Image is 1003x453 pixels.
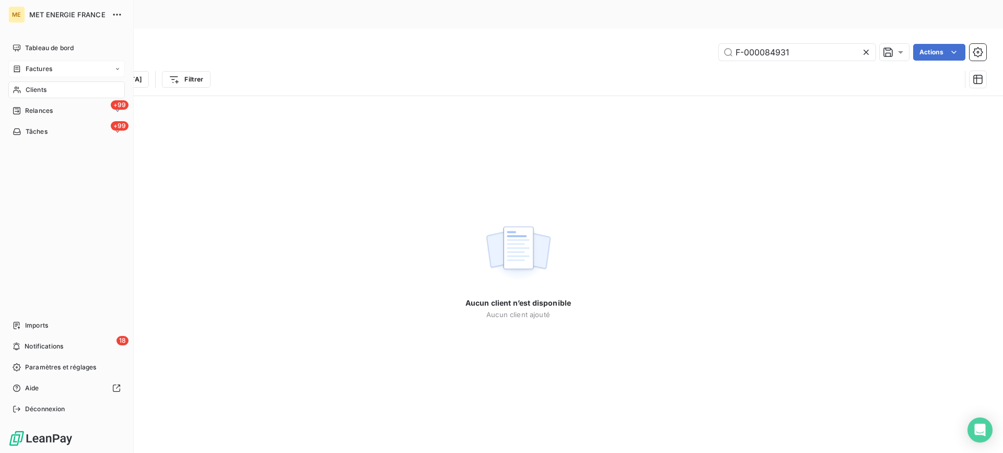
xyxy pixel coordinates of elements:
[486,310,550,319] span: Aucun client ajouté
[25,342,63,351] span: Notifications
[25,106,53,115] span: Relances
[26,127,48,136] span: Tâches
[967,417,993,443] div: Open Intercom Messenger
[26,85,46,95] span: Clients
[25,43,74,53] span: Tableau de bord
[25,384,39,393] span: Aide
[485,220,552,285] img: empty state
[25,363,96,372] span: Paramètres et réglages
[465,298,571,308] span: Aucun client n’est disponible
[26,64,52,74] span: Factures
[719,44,876,61] input: Rechercher
[25,321,48,330] span: Imports
[162,71,210,88] button: Filtrer
[8,380,125,397] a: Aide
[111,100,129,110] span: +99
[116,336,129,345] span: 18
[25,404,65,414] span: Déconnexion
[111,121,129,131] span: +99
[8,430,73,447] img: Logo LeanPay
[913,44,965,61] button: Actions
